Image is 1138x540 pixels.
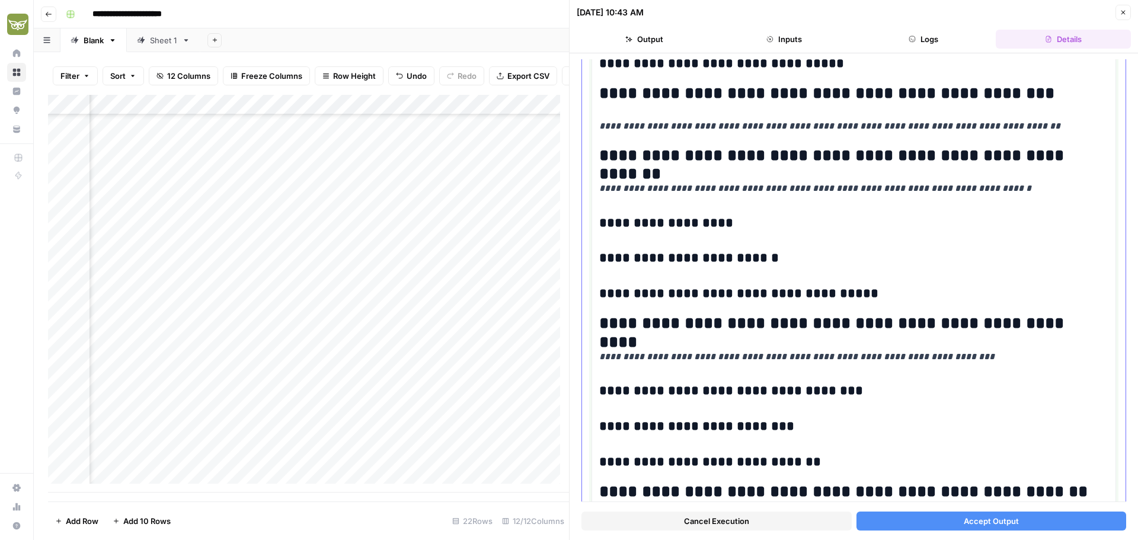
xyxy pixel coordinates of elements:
span: Undo [407,70,427,82]
span: 12 Columns [167,70,210,82]
a: Usage [7,497,26,516]
img: Evergreen Media Logo [7,14,28,35]
a: Your Data [7,120,26,139]
a: Insights [7,82,26,101]
div: [DATE] 10:43 AM [577,7,644,18]
button: Details [996,30,1131,49]
div: 22 Rows [447,512,497,531]
button: Row Height [315,66,383,85]
button: Freeze Columns [223,66,310,85]
button: Sort [103,66,144,85]
span: Add 10 Rows [123,515,171,527]
a: Opportunities [7,101,26,120]
button: 12 Columns [149,66,218,85]
button: Undo [388,66,434,85]
a: Blank [60,28,127,52]
button: Inputs [717,30,852,49]
button: Export CSV [489,66,557,85]
div: Blank [84,34,104,46]
span: Freeze Columns [241,70,302,82]
button: Filter [53,66,98,85]
a: Sheet 1 [127,28,200,52]
span: Sort [110,70,126,82]
button: Output [577,30,712,49]
button: Add 10 Rows [106,512,178,531]
div: Sheet 1 [150,34,177,46]
a: Home [7,44,26,63]
span: Row Height [333,70,376,82]
a: Browse [7,63,26,82]
button: Cancel Execution [581,512,852,531]
span: Filter [60,70,79,82]
button: Help + Support [7,516,26,535]
span: Cancel Execution [684,515,749,527]
div: 12/12 Columns [497,512,569,531]
span: Accept Output [964,515,1019,527]
button: Add Row [48,512,106,531]
button: Logs [856,30,992,49]
a: Settings [7,478,26,497]
button: Redo [439,66,484,85]
span: Add Row [66,515,98,527]
button: Accept Output [856,512,1127,531]
span: Redo [458,70,477,82]
button: Workspace: Evergreen Media [7,9,26,39]
span: Export CSV [507,70,549,82]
